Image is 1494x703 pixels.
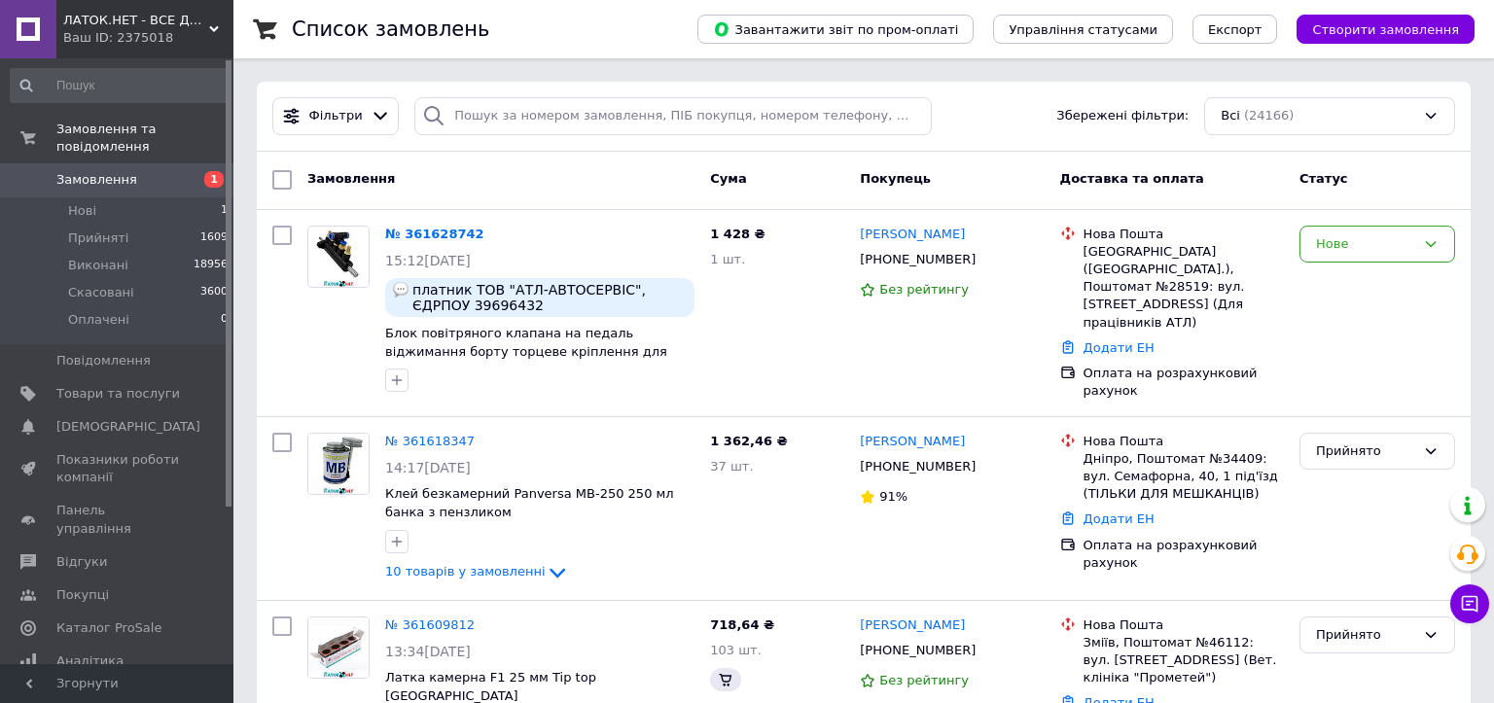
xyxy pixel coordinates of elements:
[1056,107,1189,125] span: Збережені фільтри:
[308,227,369,287] img: Фото товару
[1084,243,1284,332] div: [GEOGRAPHIC_DATA] ([GEOGRAPHIC_DATA].), Поштомат №28519: вул. [STREET_ADDRESS] (Для працівників АТЛ)
[385,326,667,376] a: Блок повітряного клапана на педаль віджимання борту торцеве кріплення для шиномонтажних верстатів
[56,418,200,436] span: [DEMOGRAPHIC_DATA]
[307,226,370,288] a: Фото товару
[56,502,180,537] span: Панель управління
[1312,22,1459,37] span: Створити замовлення
[710,171,746,186] span: Cума
[1450,584,1489,623] button: Чат з покупцем
[412,282,687,313] span: платник ТОВ "АТЛ-АВТОСЕРВІС", ЄДРПОУ 39696432
[993,15,1173,44] button: Управління статусами
[393,282,409,298] img: :speech_balloon:
[221,202,228,220] span: 1
[1084,537,1284,572] div: Оплата на розрахунковий рахунок
[860,433,965,451] a: [PERSON_NAME]
[56,451,180,486] span: Показники роботи компанії
[385,253,471,268] span: 15:12[DATE]
[385,460,471,475] span: 14:17[DATE]
[200,229,228,247] span: 1609
[56,171,137,189] span: Замовлення
[309,107,363,125] span: Фільтри
[200,284,228,301] span: 3600
[1084,634,1284,687] div: Зміїв, Поштомат №46112: вул. [STREET_ADDRESS] (Вет. клініка "Прометей")
[56,121,233,156] span: Замовлення та повідомлення
[879,673,969,687] span: Без рейтингу
[385,670,596,703] a: Латка камерна F1 25 мм Tip top [GEOGRAPHIC_DATA]
[1208,22,1263,37] span: Експорт
[308,434,369,494] img: Фото товару
[56,586,109,604] span: Покупці
[68,257,128,274] span: Виконані
[10,68,230,103] input: Пошук
[385,434,475,448] a: № 361618347
[1192,15,1278,44] button: Експорт
[68,229,128,247] span: Прийняті
[307,616,370,679] a: Фото товару
[385,617,475,632] a: № 361609812
[710,643,762,657] span: 103 шт.
[292,18,489,41] h1: Список замовлень
[710,617,774,632] span: 718,64 ₴
[1060,171,1204,186] span: Доставка та оплата
[697,15,974,44] button: Завантажити звіт по пром-оплаті
[710,459,753,474] span: 37 шт.
[56,385,180,403] span: Товари та послуги
[308,617,369,678] img: Фото товару
[1084,450,1284,504] div: Дніпро, Поштомат №34409: вул. Семафорна, 40, 1 під'їзд (ТІЛЬКИ ДЛЯ МЕШКАНЦІВ)
[1244,108,1295,123] span: (24166)
[1084,616,1284,634] div: Нова Пошта
[63,12,209,29] span: ЛАТОК.НЕТ - ВСЕ ДЛЯ ШИНОМОНТАЖУ
[1277,21,1475,36] a: Створити замовлення
[56,619,161,637] span: Каталог ProSale
[1316,625,1415,646] div: Прийнято
[307,433,370,495] a: Фото товару
[1084,340,1155,355] a: Додати ЕН
[204,171,224,188] span: 1
[1084,511,1155,526] a: Додати ЕН
[56,652,124,670] span: Аналітика
[860,226,965,244] a: [PERSON_NAME]
[856,454,979,479] div: [PHONE_NUMBER]
[879,282,969,297] span: Без рейтингу
[68,284,134,301] span: Скасовані
[1009,22,1157,37] span: Управління статусами
[1299,171,1348,186] span: Статус
[385,227,484,241] a: № 361628742
[63,29,233,47] div: Ваш ID: 2375018
[385,564,569,579] a: 10 товарів у замовленні
[385,564,546,579] span: 10 товарів у замовленні
[860,616,965,635] a: [PERSON_NAME]
[710,252,745,266] span: 1 шт.
[221,311,228,329] span: 0
[307,171,395,186] span: Замовлення
[194,257,228,274] span: 18956
[68,311,129,329] span: Оплачені
[1316,441,1415,462] div: Прийнято
[710,434,787,448] span: 1 362,46 ₴
[56,352,151,369] span: Повідомлення
[856,638,979,663] div: [PHONE_NUMBER]
[710,227,765,241] span: 1 428 ₴
[56,553,107,571] span: Відгуки
[385,644,471,659] span: 13:34[DATE]
[879,489,907,504] span: 91%
[1316,234,1415,255] div: Нове
[713,20,958,38] span: Завантажити звіт по пром-оплаті
[1297,15,1475,44] button: Створити замовлення
[414,97,932,135] input: Пошук за номером замовлення, ПІБ покупця, номером телефону, Email, номером накладної
[385,486,674,519] a: Клей безкамерний Panversa MB-250 250 мл банка з пензликом
[856,247,979,272] div: [PHONE_NUMBER]
[860,171,931,186] span: Покупець
[1221,107,1240,125] span: Всі
[1084,226,1284,243] div: Нова Пошта
[1084,433,1284,450] div: Нова Пошта
[68,202,96,220] span: Нові
[1084,365,1284,400] div: Оплата на розрахунковий рахунок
